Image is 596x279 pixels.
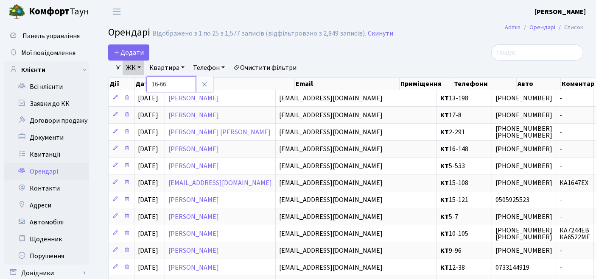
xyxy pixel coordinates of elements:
span: [EMAIL_ADDRESS][DOMAIN_NAME] [279,178,383,188]
span: 15-121 [440,196,488,203]
span: [EMAIL_ADDRESS][DOMAIN_NAME] [279,229,383,238]
span: [EMAIL_ADDRESS][DOMAIN_NAME] [279,263,383,272]
a: Заявки до КК [4,95,89,112]
span: - [560,247,590,254]
a: Контакти [4,180,89,197]
span: [PHONE_NUMBER] [495,95,552,102]
span: [DATE] [138,263,158,272]
b: КТ [440,161,449,171]
span: [EMAIL_ADDRESS][DOMAIN_NAME] [279,212,383,221]
a: Орендарі [4,163,89,180]
th: Дата [134,78,172,90]
span: Додати [114,48,144,57]
span: - [560,196,590,203]
span: 5-533 [440,163,488,169]
a: Очистити фільтри [230,61,300,75]
span: [DATE] [138,195,158,204]
a: Телефон [190,61,228,75]
span: [PHONE_NUMBER] [495,163,552,169]
b: КТ [440,212,449,221]
a: Автомобілі [4,214,89,231]
a: Панель управління [4,28,89,44]
span: 5-7 [440,213,488,220]
span: [PHONE_NUMBER] [PHONE_NUMBER] [495,125,552,139]
a: Адреси [4,197,89,214]
nav: breadcrumb [492,19,596,36]
span: Таун [29,5,89,19]
a: Мої повідомлення [4,44,89,61]
span: [DATE] [138,246,158,255]
a: [PERSON_NAME] [534,7,586,17]
img: logo.png [8,3,25,20]
span: [EMAIL_ADDRESS][DOMAIN_NAME] [279,161,383,171]
b: КТ [440,94,449,103]
span: [EMAIL_ADDRESS][DOMAIN_NAME] [279,246,383,255]
li: Список [555,23,583,32]
a: Орендарі [529,23,555,32]
span: [PHONE_NUMBER] [PHONE_NUMBER] [495,227,552,240]
th: Приміщення [400,78,453,90]
span: 10-105 [440,230,488,237]
b: КТ [440,110,449,120]
th: Email [295,78,400,90]
a: [PERSON_NAME] [PERSON_NAME] [168,127,271,137]
span: [DATE] [138,144,158,154]
span: Мої повідомлення [21,48,76,58]
span: [PHONE_NUMBER] [495,112,552,119]
span: - [560,146,590,152]
span: [PHONE_NUMBER] [495,180,552,186]
a: [PERSON_NAME] [168,212,219,221]
b: КТ [440,127,449,137]
span: - [560,163,590,169]
b: КТ [440,246,449,255]
span: - [560,264,590,271]
th: Орендар [172,78,295,90]
a: Квартира [146,61,188,75]
span: 0733144919 [495,264,552,271]
a: [PERSON_NAME] [168,195,219,204]
th: Телефони [453,78,517,90]
span: 15-108 [440,180,488,186]
b: Комфорт [29,5,70,18]
span: [PHONE_NUMBER] [495,213,552,220]
span: [PHONE_NUMBER] [495,247,552,254]
a: Договори продажу [4,112,89,129]
th: Дії [109,78,134,90]
span: КА7244ЕВ КА6522МЕ [560,227,590,240]
a: Скинути [368,30,393,38]
b: КТ [440,144,449,154]
button: Переключити навігацію [106,5,127,19]
a: [PERSON_NAME] [168,94,219,103]
b: КТ [440,178,449,188]
a: Документи [4,129,89,146]
span: [EMAIL_ADDRESS][DOMAIN_NAME] [279,144,383,154]
span: [EMAIL_ADDRESS][DOMAIN_NAME] [279,195,383,204]
a: [EMAIL_ADDRESS][DOMAIN_NAME] [168,178,272,188]
span: [DATE] [138,212,158,221]
a: ЖК [123,61,144,75]
span: - [560,129,590,135]
a: Клієнти [4,61,89,78]
span: Орендарі [108,25,150,40]
span: [DATE] [138,161,158,171]
span: - [560,95,590,102]
a: Щоденник [4,231,89,248]
a: [PERSON_NAME] [168,161,219,171]
a: [PERSON_NAME] [168,144,219,154]
span: [DATE] [138,178,158,188]
span: - [560,112,590,119]
th: Авто [517,78,561,90]
span: Панель управління [22,31,80,41]
input: Пошук... [491,44,583,61]
span: [DATE] [138,127,158,137]
span: 0505925523 [495,196,552,203]
span: [EMAIL_ADDRESS][DOMAIN_NAME] [279,127,383,137]
span: 12-38 [440,264,488,271]
b: КТ [440,229,449,238]
span: [EMAIL_ADDRESS][DOMAIN_NAME] [279,94,383,103]
a: Admin [505,23,520,32]
b: КТ [440,195,449,204]
span: 9-96 [440,247,488,254]
a: [PERSON_NAME] [168,229,219,238]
